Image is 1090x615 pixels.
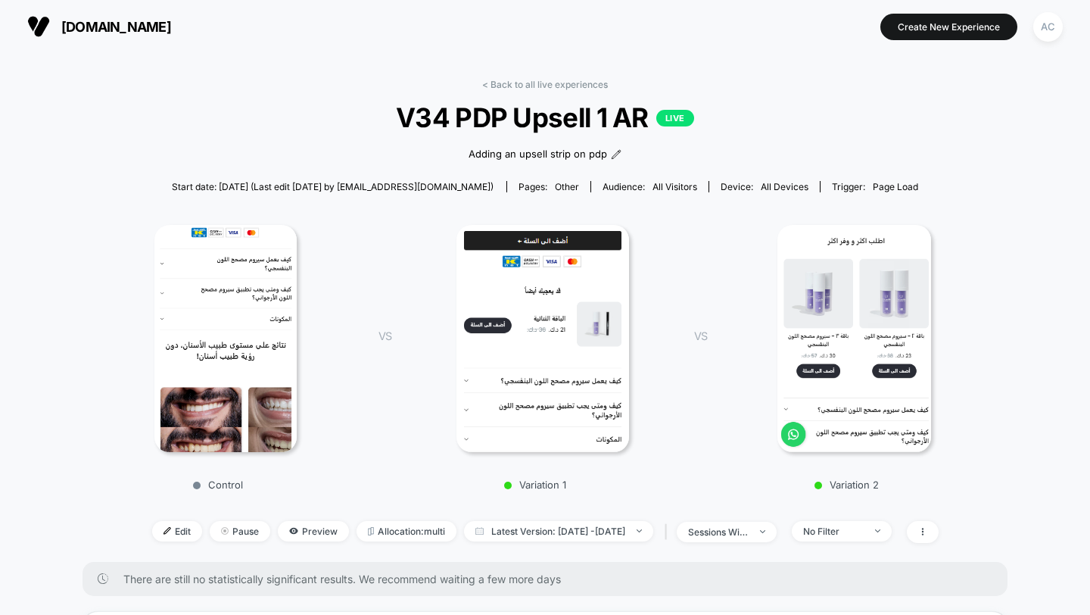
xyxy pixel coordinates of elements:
p: Variation 1 [406,479,665,491]
div: Trigger: [832,181,918,192]
span: | [661,521,677,543]
img: Visually logo [27,15,50,38]
img: Control main [154,225,297,452]
img: calendar [475,527,484,535]
span: Start date: [DATE] (Last edit [DATE] by [EMAIL_ADDRESS][DOMAIN_NAME]) [172,181,494,192]
img: end [637,529,642,532]
a: < Back to all live experiences [482,79,608,90]
div: Audience: [603,181,697,192]
span: Edit [152,521,202,542]
button: AC [1029,11,1067,42]
button: [DOMAIN_NAME] [23,14,176,39]
div: sessions with impression [688,526,749,538]
div: Pages: [519,181,579,192]
span: Allocation: multi [357,521,456,542]
span: Adding an upsell strip on pdp [469,147,607,162]
img: edit [163,527,171,535]
span: There are still no statistically significant results. We recommend waiting a few more days [123,573,977,585]
img: end [875,529,880,532]
p: LIVE [656,110,694,126]
span: Preview [278,521,349,542]
img: Variation 2 main [777,225,931,452]
img: Variation 1 main [456,225,629,452]
div: AC [1033,12,1063,42]
span: other [555,181,579,192]
span: [DOMAIN_NAME] [61,19,171,35]
p: Control [88,479,348,491]
span: Page Load [873,181,918,192]
span: all devices [761,181,808,192]
button: Create New Experience [880,14,1017,40]
div: No Filter [803,526,864,537]
span: Latest Version: [DATE] - [DATE] [464,521,653,542]
img: end [221,527,229,535]
span: Device: [708,181,820,192]
span: VS [694,329,706,342]
p: Variation 2 [722,479,972,491]
span: Pause [210,521,270,542]
span: V34 PDP Upsell 1 AR [141,101,950,133]
img: rebalance [368,527,374,535]
span: All Visitors [652,181,697,192]
img: end [760,530,765,533]
span: VS [378,329,391,342]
